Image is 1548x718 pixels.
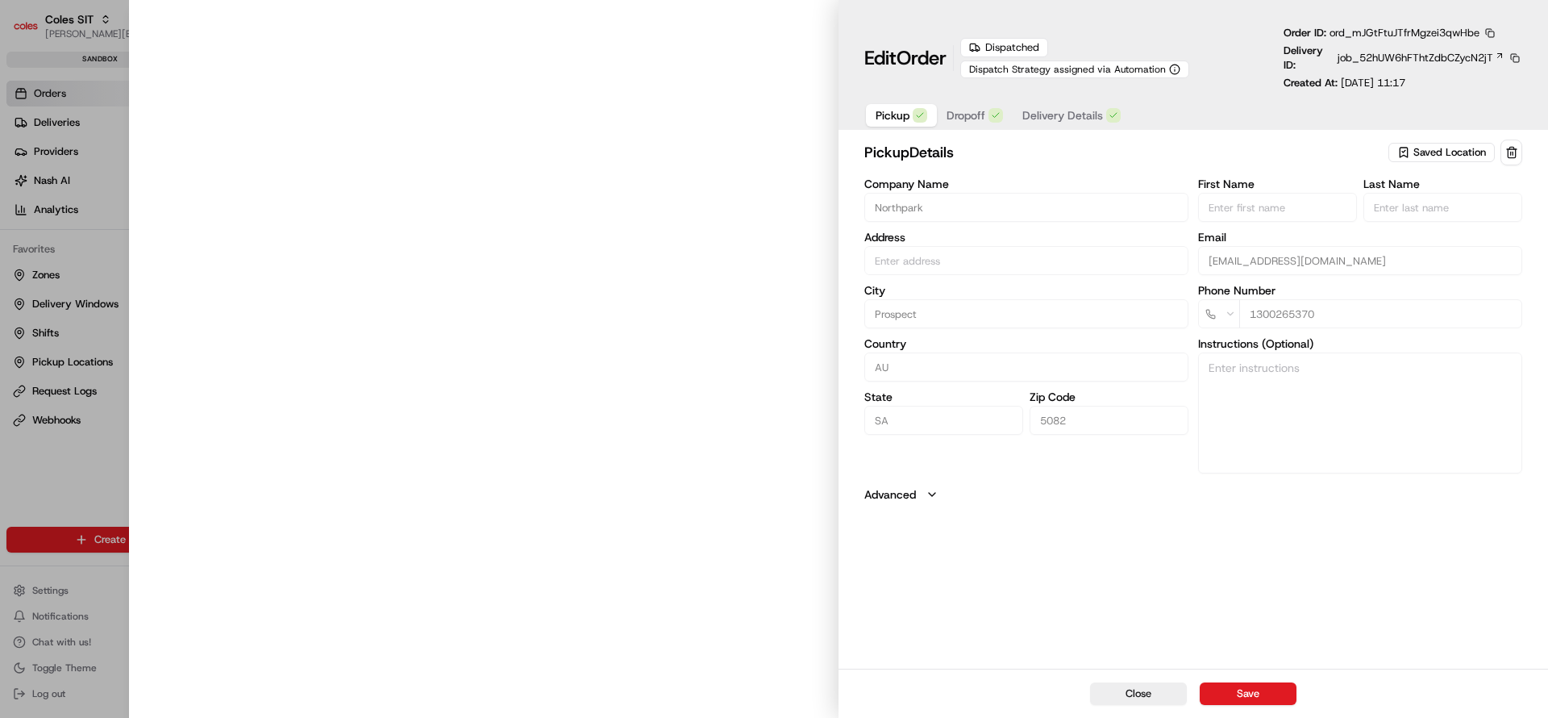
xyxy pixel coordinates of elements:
span: Delivery Details [1022,107,1103,123]
label: Instructions (Optional) [1198,338,1522,349]
div: Dispatched [960,38,1048,57]
label: City [864,285,1188,296]
input: Enter state [864,406,1023,435]
input: Enter country [864,353,1188,382]
a: job_52hUW6hFThtZdbCZycN2jT [1338,51,1504,65]
span: Saved Location [1413,145,1486,160]
img: Nash [16,16,48,48]
label: Last Name [1363,178,1522,190]
label: Zip Code [1030,391,1188,403]
span: Pylon [160,273,195,286]
input: Enter first name [1198,193,1357,222]
button: Dispatch Strategy assigned via Automation [960,61,1189,78]
span: Dropoff [947,107,985,123]
label: Company Name [864,178,1188,190]
label: Advanced [864,486,916,503]
button: Save [1200,683,1296,705]
button: Start new chat [274,159,293,178]
div: 💻 [136,236,149,248]
div: Start new chat [55,154,264,170]
span: Dispatch Strategy assigned via Automation [969,63,1166,76]
label: Email [1198,232,1522,243]
span: API Documentation [152,234,259,250]
span: Pickup [876,107,909,123]
label: First Name [1198,178,1357,190]
div: 📗 [16,236,29,248]
p: Order ID: [1284,26,1479,40]
input: Enter city [864,299,1188,328]
img: 1736555255976-a54dd68f-1ca7-489b-9aae-adbdc363a1c4 [16,154,45,183]
button: Close [1090,683,1187,705]
p: Welcome 👋 [16,65,293,90]
a: 📗Knowledge Base [10,228,130,257]
button: Saved Location [1388,141,1497,164]
span: Order [897,45,947,71]
div: Delivery ID: [1284,44,1522,73]
input: Enter last name [1363,193,1522,222]
label: Address [864,232,1188,243]
input: Enter company name [864,193,1188,222]
label: Phone Number [1198,285,1522,296]
button: Advanced [864,486,1522,503]
h1: Edit [864,45,947,71]
input: Enter zip code [1030,406,1188,435]
input: Enter email [1198,246,1522,275]
p: Created At: [1284,76,1405,90]
label: Country [864,338,1188,349]
input: 264 Main N Rd, Prospect SA 5082, Australia [864,246,1188,275]
div: We're available if you need us! [55,170,204,183]
a: 💻API Documentation [130,228,265,257]
input: Clear [42,104,266,121]
span: ord_mJGtFtuJTfrMgzei3qwHbe [1330,26,1479,40]
span: job_52hUW6hFThtZdbCZycN2jT [1338,51,1493,65]
h2: pickup Details [864,141,1385,164]
input: Enter phone number [1239,299,1522,328]
label: State [864,391,1023,403]
span: Knowledge Base [32,234,123,250]
span: [DATE] 11:17 [1341,76,1405,90]
a: Powered byPylon [114,273,195,286]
